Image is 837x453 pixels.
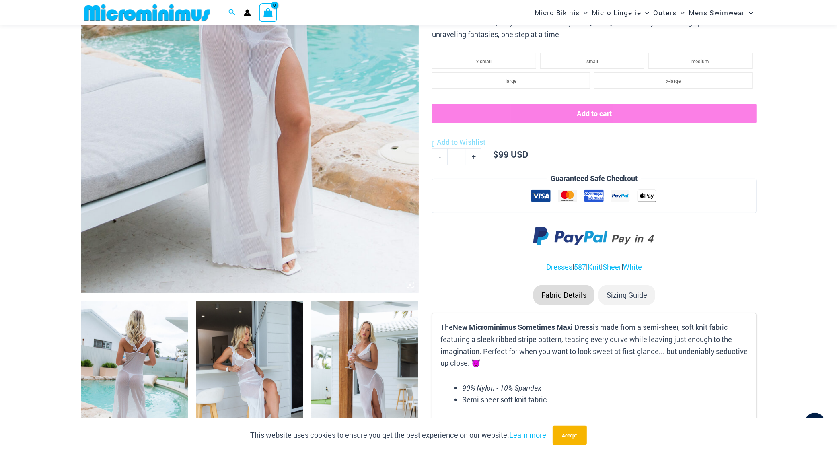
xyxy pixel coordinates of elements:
li: medium [648,53,753,69]
span: Menu Toggle [745,2,753,23]
a: OutersMenu ToggleMenu Toggle [651,2,687,23]
a: Sheer [603,262,621,272]
a: View Shopping Cart, empty [259,3,278,22]
a: + [466,148,481,165]
span: Menu Toggle [641,2,649,23]
li: x-small [432,53,536,69]
input: Product quantity [447,148,466,165]
p: | | | | [432,261,756,273]
span: large [506,78,516,84]
a: Add to Wishlist [432,136,485,148]
button: Add to cart [432,104,756,123]
a: Micro LingerieMenu ToggleMenu Toggle [590,2,651,23]
li: x-large [594,72,752,89]
span: Mens Swimwear [689,2,745,23]
img: MM SHOP LOGO FLAT [81,4,213,22]
nav: Site Navigation [531,1,757,24]
a: Mens SwimwearMenu ToggleMenu Toggle [687,2,755,23]
span: $ [493,148,498,160]
b: New Microminimus Sometimes Maxi Dress [453,322,593,332]
span: Add to Wishlist [437,137,485,147]
li: Fabric Details [533,285,594,305]
span: Menu Toggle [677,2,685,23]
button: Accept [553,426,587,445]
p: This website uses cookies to ensure you get the best experience on our website. [251,429,547,441]
li: large [432,72,590,89]
span: Micro Bikinis [535,2,580,23]
a: Search icon link [228,8,236,18]
span: medium [692,58,709,64]
span: small [586,58,598,64]
em: 90% Nylon - 10% Spandex [462,383,541,393]
a: Learn more [510,430,547,440]
a: Micro BikinisMenu ToggleMenu Toggle [533,2,590,23]
li: Semi sheer soft knit fabric. [462,394,748,406]
span: Menu Toggle [580,2,588,23]
li: Sizing Guide [598,285,655,305]
li: small [540,53,644,69]
a: Knit [588,262,601,272]
span: Outers [653,2,677,23]
span: x-large [666,78,681,84]
span: Micro Lingerie [592,2,641,23]
p: The is made from a semi-sheer, soft knit fabric featuring a sleek ribbed stripe pattern, teasing ... [440,321,748,369]
a: 587 [574,262,586,272]
legend: Guaranteed Safe Checkout [547,173,641,185]
a: Dresses [546,262,572,272]
a: - [432,148,447,165]
span: x-small [477,58,492,64]
bdi: 99 USD [493,148,528,160]
a: White [623,262,642,272]
a: Account icon link [244,9,251,16]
